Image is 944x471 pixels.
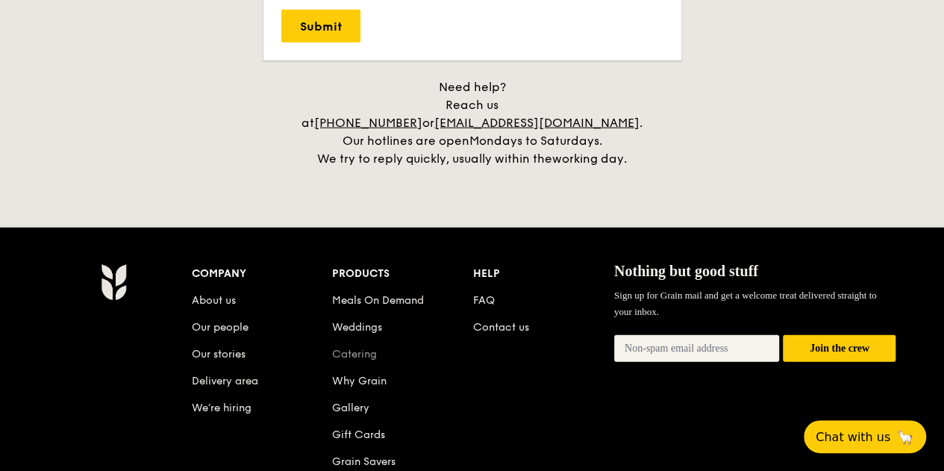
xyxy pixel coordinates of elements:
a: FAQ [473,294,495,307]
a: Why Grain [332,375,387,387]
input: Submit [281,10,360,43]
input: Non-spam email address [614,335,780,362]
a: Gift Cards [332,428,385,441]
div: Products [332,263,473,284]
button: Join the crew [783,335,895,363]
a: Grain Savers [332,455,396,468]
span: working day. [552,152,627,166]
a: We’re hiring [192,402,251,414]
a: Our people [192,321,248,334]
a: Our stories [192,348,246,361]
a: Delivery area [192,375,258,387]
span: Nothing but good stuff [614,263,758,279]
div: Company [192,263,333,284]
span: Chat with us [816,430,890,444]
a: [PHONE_NUMBER] [314,116,422,130]
span: 🦙 [896,428,914,446]
span: Sign up for Grain mail and get a welcome treat delivered straight to your inbox. [614,290,877,317]
a: [EMAIL_ADDRESS][DOMAIN_NAME] [434,116,640,130]
a: Meals On Demand [332,294,424,307]
a: Catering [332,348,377,361]
span: Mondays to Saturdays. [469,134,602,148]
a: About us [192,294,236,307]
div: Help [473,263,614,284]
a: Weddings [332,321,382,334]
div: Need help? Reach us at or . Our hotlines are open We try to reply quickly, usually within the [286,78,659,168]
button: Chat with us🦙 [804,420,926,453]
a: Gallery [332,402,369,414]
a: Contact us [473,321,529,334]
img: AYc88T3wAAAABJRU5ErkJggg== [101,263,127,301]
